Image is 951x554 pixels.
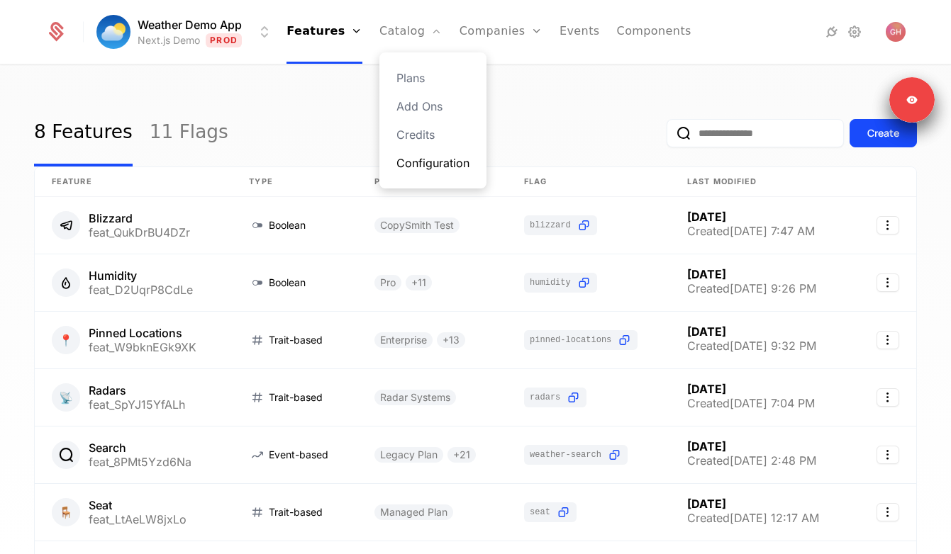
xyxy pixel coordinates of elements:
div: Next.js Demo [138,33,200,47]
a: Credits [396,126,469,143]
a: 8 Features [34,100,133,166]
a: 11 Flags [150,100,228,166]
button: Select action [877,503,899,521]
img: Gio Hobbins [886,22,906,42]
img: Weather Demo App [96,15,130,49]
button: Select action [877,388,899,407]
a: Add Ons [396,98,469,115]
button: Select action [877,446,899,464]
button: Select action [877,331,899,349]
a: Configuration [396,154,469,171]
button: Create [850,119,917,147]
button: Open user button [886,22,906,42]
th: Flag [507,167,670,197]
th: Plans [357,167,507,197]
th: Feature [35,167,232,197]
div: Create [867,126,899,140]
span: Weather Demo App [138,16,242,33]
th: Type [232,167,357,197]
th: Last Modified [670,167,853,197]
a: Integrations [823,23,840,40]
button: Select environment [101,16,273,47]
a: Settings [846,23,863,40]
button: Select action [877,273,899,292]
button: Select action [877,216,899,234]
span: Prod [206,33,242,47]
a: Plans [396,69,469,86]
